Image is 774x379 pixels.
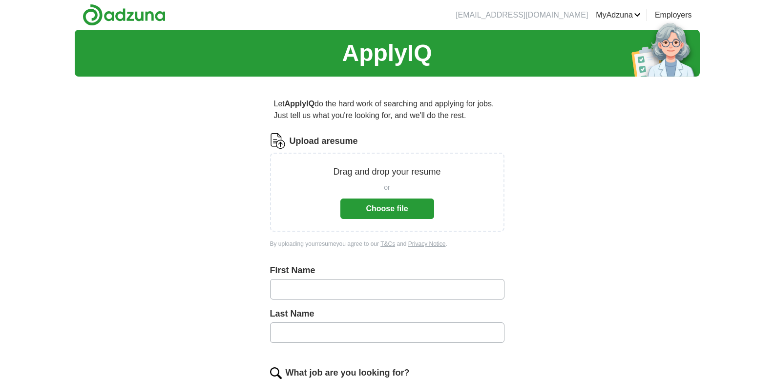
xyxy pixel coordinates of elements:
[380,240,395,247] a: T&Cs
[655,9,692,21] a: Employers
[340,199,434,219] button: Choose file
[596,9,641,21] a: MyAdzuna
[270,239,504,248] div: By uploading your resume you agree to our and .
[270,264,504,277] label: First Name
[270,133,286,149] img: CV Icon
[270,307,504,320] label: Last Name
[83,4,166,26] img: Adzuna logo
[333,165,440,179] p: Drag and drop your resume
[285,100,314,108] strong: ApplyIQ
[270,94,504,125] p: Let do the hard work of searching and applying for jobs. Just tell us what you're looking for, an...
[408,240,446,247] a: Privacy Notice
[456,9,588,21] li: [EMAIL_ADDRESS][DOMAIN_NAME]
[270,367,282,379] img: search.png
[384,182,390,193] span: or
[290,135,358,148] label: Upload a resume
[342,36,432,71] h1: ApplyIQ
